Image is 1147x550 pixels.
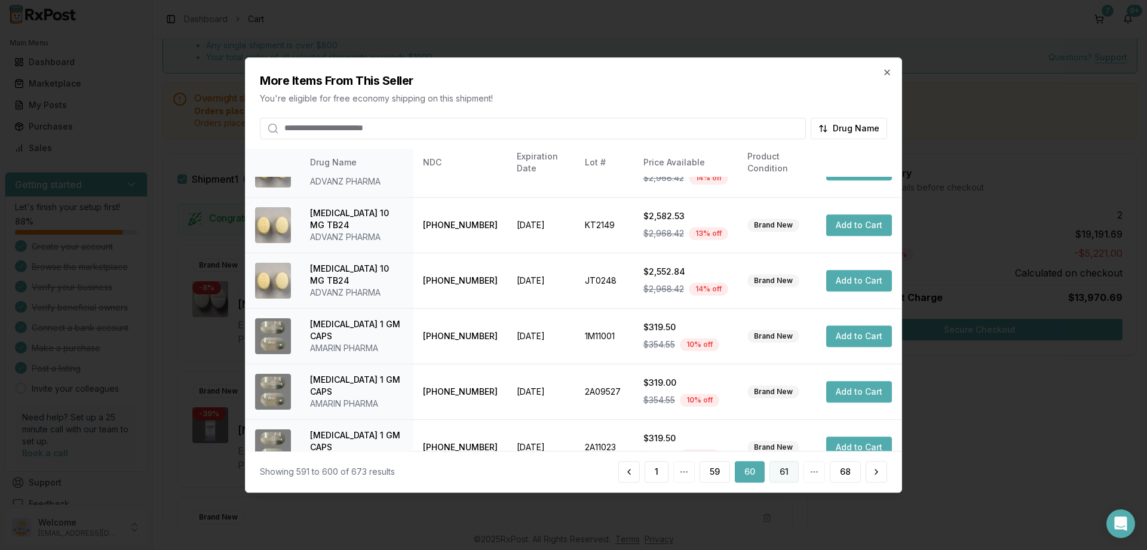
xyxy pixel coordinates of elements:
[643,228,684,239] span: $2,968.42
[830,461,861,483] button: 68
[507,149,575,177] th: Expiration Date
[747,219,799,232] div: Brand New
[575,253,634,309] td: JT0248
[310,374,404,398] div: [MEDICAL_DATA] 1 GM CAPS
[689,282,728,296] div: 14 % off
[747,385,799,398] div: Brand New
[507,420,575,475] td: [DATE]
[643,283,684,295] span: $2,968.42
[769,461,799,483] button: 61
[747,330,799,343] div: Brand New
[645,461,668,483] button: 1
[310,207,404,231] div: [MEDICAL_DATA] 10 MG TB24
[738,149,817,177] th: Product Condition
[413,149,507,177] th: NDC
[310,342,404,354] div: AMARIN PHARMA
[826,325,892,347] button: Add to Cart
[643,266,728,278] div: $2,552.84
[255,152,291,188] img: Uroxatral 10 MG TB24
[575,364,634,420] td: 2A09527
[310,429,404,453] div: [MEDICAL_DATA] 1 GM CAPS
[680,449,719,462] div: 10 % off
[575,309,634,364] td: 1M11001
[634,149,738,177] th: Price Available
[643,321,728,333] div: $319.50
[310,398,404,410] div: AMARIN PHARMA
[255,263,291,299] img: Uroxatral 10 MG TB24
[575,198,634,253] td: KT2149
[689,227,728,240] div: 13 % off
[260,72,887,89] h2: More Items From This Seller
[811,118,887,139] button: Drug Name
[507,253,575,309] td: [DATE]
[826,214,892,236] button: Add to Cart
[507,309,575,364] td: [DATE]
[643,377,728,389] div: $319.00
[310,176,404,188] div: ADVANZ PHARMA
[747,441,799,454] div: Brand New
[643,394,675,406] span: $354.55
[826,437,892,458] button: Add to Cart
[575,420,634,475] td: 2A11023
[310,318,404,342] div: [MEDICAL_DATA] 1 GM CAPS
[310,287,404,299] div: ADVANZ PHARMA
[255,374,291,410] img: Vascepa 1 GM CAPS
[826,381,892,402] button: Add to Cart
[575,149,634,177] th: Lot #
[700,461,730,483] button: 59
[680,338,719,351] div: 10 % off
[833,122,879,134] span: Drug Name
[643,339,675,351] span: $354.55
[310,231,404,243] div: ADVANZ PHARMA
[507,364,575,420] td: [DATE]
[413,198,507,253] td: [PHONE_NUMBER]
[643,210,728,222] div: $2,582.53
[507,198,575,253] td: [DATE]
[680,394,719,407] div: 10 % off
[260,93,887,105] p: You're eligible for free economy shipping on this shipment!
[413,253,507,309] td: [PHONE_NUMBER]
[260,466,395,478] div: Showing 591 to 600 of 673 results
[413,364,507,420] td: [PHONE_NUMBER]
[735,461,765,483] button: 60
[826,270,892,291] button: Add to Cart
[255,429,291,465] img: Vascepa 1 GM CAPS
[310,263,404,287] div: [MEDICAL_DATA] 10 MG TB24
[643,432,728,444] div: $319.50
[689,171,728,185] div: 14 % off
[826,159,892,180] button: Add to Cart
[643,450,675,462] span: $354.55
[255,207,291,243] img: Uroxatral 10 MG TB24
[747,274,799,287] div: Brand New
[300,149,413,177] th: Drug Name
[643,172,684,184] span: $2,968.42
[413,309,507,364] td: [PHONE_NUMBER]
[413,420,507,475] td: [PHONE_NUMBER]
[255,318,291,354] img: Vascepa 1 GM CAPS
